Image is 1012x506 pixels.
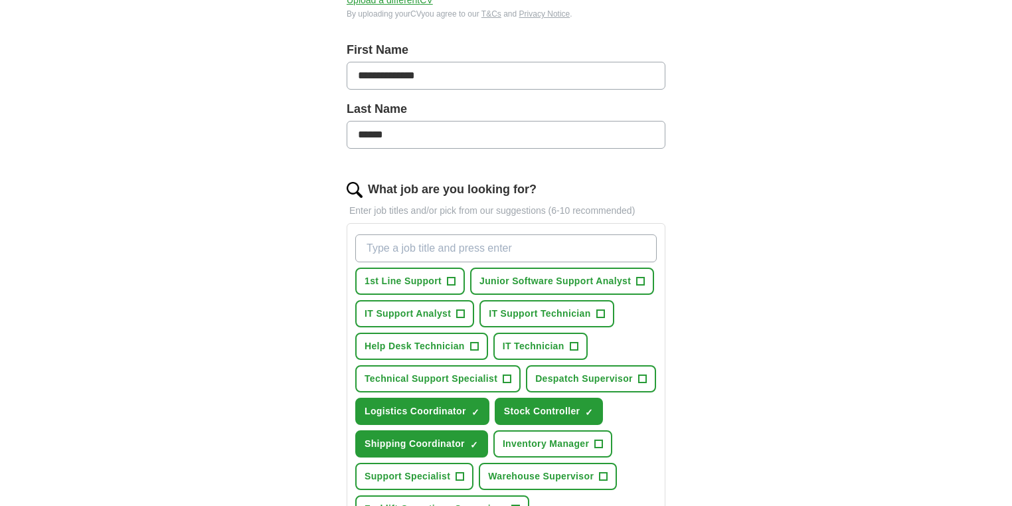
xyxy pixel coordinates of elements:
button: Inventory Manager [493,430,612,458]
button: Shipping Coordinator✓ [355,430,488,458]
button: IT Support Technician [479,300,614,327]
span: Logistics Coordinator [365,404,466,418]
button: Logistics Coordinator✓ [355,398,489,425]
label: First Name [347,41,665,59]
span: Warehouse Supervisor [488,469,594,483]
span: IT Technician [503,339,564,353]
a: T&Cs [481,9,501,19]
span: Despatch Supervisor [535,372,633,386]
span: IT Support Analyst [365,307,451,321]
span: Stock Controller [504,404,580,418]
button: Stock Controller✓ [495,398,604,425]
span: Junior Software Support Analyst [479,274,631,288]
button: 1st Line Support [355,268,465,295]
span: Technical Support Specialist [365,372,497,386]
label: Last Name [347,100,665,118]
p: Enter job titles and/or pick from our suggestions (6-10 recommended) [347,204,665,218]
button: Despatch Supervisor [526,365,656,392]
span: IT Support Technician [489,307,590,321]
button: Warehouse Supervisor [479,463,617,490]
span: ✓ [470,440,478,450]
img: search.png [347,182,363,198]
span: Support Specialist [365,469,450,483]
label: What job are you looking for? [368,181,537,199]
button: Technical Support Specialist [355,365,521,392]
span: Shipping Coordinator [365,437,465,451]
button: Help Desk Technician [355,333,488,360]
button: IT Technician [493,333,588,360]
input: Type a job title and press enter [355,234,657,262]
button: Junior Software Support Analyst [470,268,654,295]
span: 1st Line Support [365,274,442,288]
span: Help Desk Technician [365,339,465,353]
span: Inventory Manager [503,437,589,451]
div: By uploading your CV you agree to our and . [347,8,665,20]
span: ✓ [471,407,479,418]
button: Support Specialist [355,463,473,490]
button: IT Support Analyst [355,300,474,327]
span: ✓ [585,407,593,418]
a: Privacy Notice [519,9,570,19]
